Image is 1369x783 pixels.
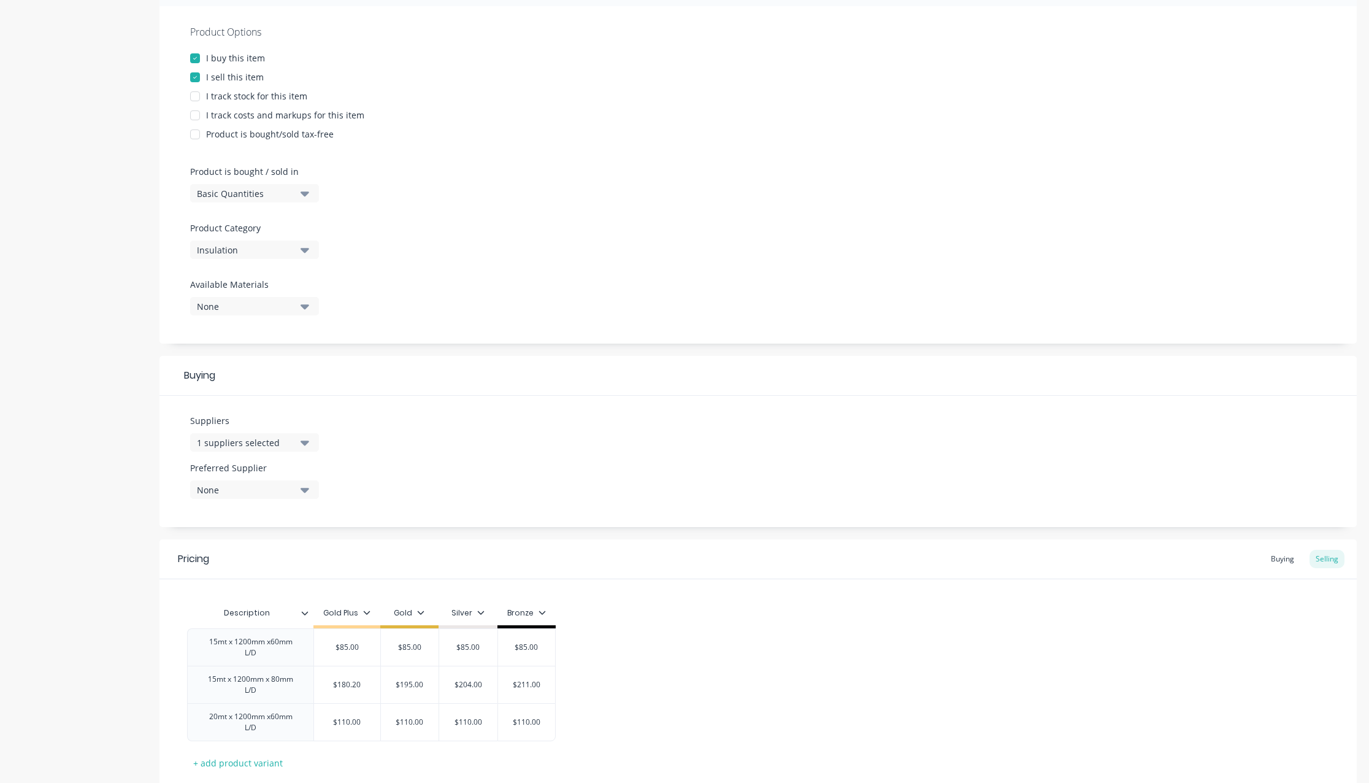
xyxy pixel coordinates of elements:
[190,25,1326,39] div: Product Options
[193,671,309,698] div: 15mt x 1200mm x 80mm L/D
[206,90,307,102] div: I track stock for this item
[496,632,557,663] div: $85.00
[197,187,295,200] div: Basic Quantities
[437,707,499,738] div: $110.00
[379,707,440,738] div: $110.00
[437,669,499,700] div: $204.00
[314,669,380,700] div: $180.20
[496,669,557,700] div: $211.00
[206,128,334,141] div: Product is bought/sold tax-free
[314,632,380,663] div: $85.00
[507,607,546,619] div: Bronze
[197,436,295,449] div: 1 suppliers selected
[437,632,499,663] div: $85.00
[190,278,319,291] label: Available Materials
[190,414,319,427] label: Suppliers
[193,709,309,736] div: 20mt x 1200mm x60mm L/D
[190,184,319,202] button: Basic Quantities
[190,461,319,474] label: Preferred Supplier
[159,356,1357,396] div: Buying
[206,71,264,83] div: I sell this item
[394,607,424,619] div: Gold
[1265,550,1300,568] div: Buying
[193,634,309,661] div: 15mt x 1200mm x60mm L/D
[197,484,295,496] div: None
[206,109,364,121] div: I track costs and markups for this item
[187,598,306,628] div: Description
[197,300,295,313] div: None
[451,607,485,619] div: Silver
[206,52,265,64] div: I buy this item
[314,707,380,738] div: $110.00
[190,297,319,315] button: None
[187,666,556,703] div: 15mt x 1200mm x 80mm L/D$180.20$195.00$204.00$211.00
[187,628,556,666] div: 15mt x 1200mm x60mm L/D$85.00$85.00$85.00$85.00
[1310,550,1344,568] div: Selling
[496,707,557,738] div: $110.00
[197,244,295,256] div: Insulation
[379,632,440,663] div: $85.00
[178,552,209,566] div: Pricing
[190,165,313,178] label: Product is bought / sold in
[187,703,556,741] div: 20mt x 1200mm x60mm L/D$110.00$110.00$110.00$110.00
[187,754,289,773] div: + add product variant
[323,607,370,619] div: Gold Plus
[190,241,319,259] button: Insulation
[190,480,319,499] button: None
[190,222,313,234] label: Product Category
[187,601,313,625] div: Description
[379,669,440,700] div: $195.00
[190,433,319,452] button: 1 suppliers selected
